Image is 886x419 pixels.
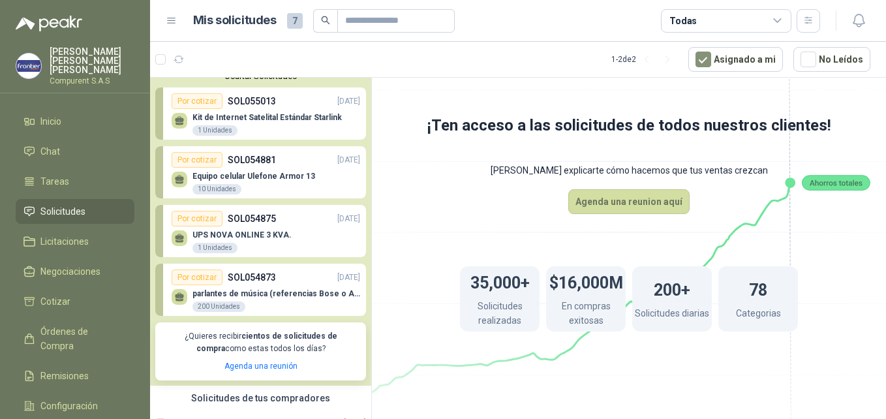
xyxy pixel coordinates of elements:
[192,302,245,312] div: 200 Unidades
[688,47,783,72] button: Asignado a mi
[172,270,222,285] div: Por cotizar
[172,152,222,168] div: Por cotizar
[50,77,134,85] p: Compurent S.A.S
[192,243,237,253] div: 1 Unidades
[16,169,134,194] a: Tareas
[40,144,60,159] span: Chat
[16,319,134,358] a: Órdenes de Compra
[669,14,697,28] div: Todas
[150,386,371,411] div: Solicitudes de tus compradores
[16,364,134,388] a: Remisiones
[337,154,360,166] p: [DATE]
[40,324,122,353] span: Órdenes de Compra
[40,399,98,413] span: Configuración
[16,199,134,224] a: Solicitudes
[155,264,366,316] a: Por cotizarSOL054873[DATE] parlantes de música (referencias Bose o Alexa) CON MARCACION 1 LOGO (M...
[228,153,276,167] p: SOL054881
[40,204,85,219] span: Solicitudes
[163,330,358,355] p: ¿Quieres recibir como estas todos los días?
[40,369,89,383] span: Remisiones
[16,109,134,134] a: Inicio
[611,49,678,70] div: 1 - 2 de 2
[337,213,360,225] p: [DATE]
[736,306,781,324] p: Categorias
[228,211,276,226] p: SOL054875
[16,16,82,31] img: Logo peakr
[172,93,222,109] div: Por cotizar
[549,267,623,296] h1: $16,000M
[228,270,276,285] p: SOL054873
[16,259,134,284] a: Negociaciones
[16,54,41,78] img: Company Logo
[228,94,276,108] p: SOL055013
[192,172,315,181] p: Equipo celular Ulefone Armor 13
[337,272,360,284] p: [DATE]
[150,66,371,386] div: Ocultar SolicitudesPor cotizarSOL055013[DATE] Kit de Internet Satelital Estándar Starlink1 Unidad...
[172,211,222,226] div: Por cotizar
[470,267,530,296] h1: 35,000+
[16,394,134,418] a: Configuración
[155,87,366,140] a: Por cotizarSOL055013[DATE] Kit de Internet Satelital Estándar Starlink1 Unidades
[16,139,134,164] a: Chat
[546,299,626,331] p: En compras exitosas
[193,11,277,30] h1: Mis solicitudes
[287,13,303,29] span: 7
[460,299,540,331] p: Solicitudes realizadas
[192,125,237,136] div: 1 Unidades
[40,294,70,309] span: Cotizar
[793,47,870,72] button: No Leídos
[155,146,366,198] a: Por cotizarSOL054881[DATE] Equipo celular Ulefone Armor 1310 Unidades
[224,362,298,371] a: Agenda una reunión
[40,264,100,279] span: Negociaciones
[155,205,366,257] a: Por cotizarSOL054875[DATE] UPS NOVA ONLINE 3 KVA.1 Unidades
[192,113,342,122] p: Kit de Internet Satelital Estándar Starlink
[196,332,337,353] b: cientos de solicitudes de compra
[635,306,709,324] p: Solicitudes diarias
[50,47,134,74] p: [PERSON_NAME] [PERSON_NAME] [PERSON_NAME]
[16,289,134,314] a: Cotizar
[40,174,69,189] span: Tareas
[192,184,241,194] div: 10 Unidades
[16,229,134,254] a: Licitaciones
[40,234,89,249] span: Licitaciones
[654,274,690,303] h1: 200+
[568,189,690,214] button: Agenda una reunion aquí
[40,114,61,129] span: Inicio
[321,16,330,25] span: search
[192,230,292,240] p: UPS NOVA ONLINE 3 KVA.
[192,289,360,298] p: parlantes de música (referencias Bose o Alexa) CON MARCACION 1 LOGO (Mas datos en el adjunto)
[337,95,360,108] p: [DATE]
[749,274,767,303] h1: 78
